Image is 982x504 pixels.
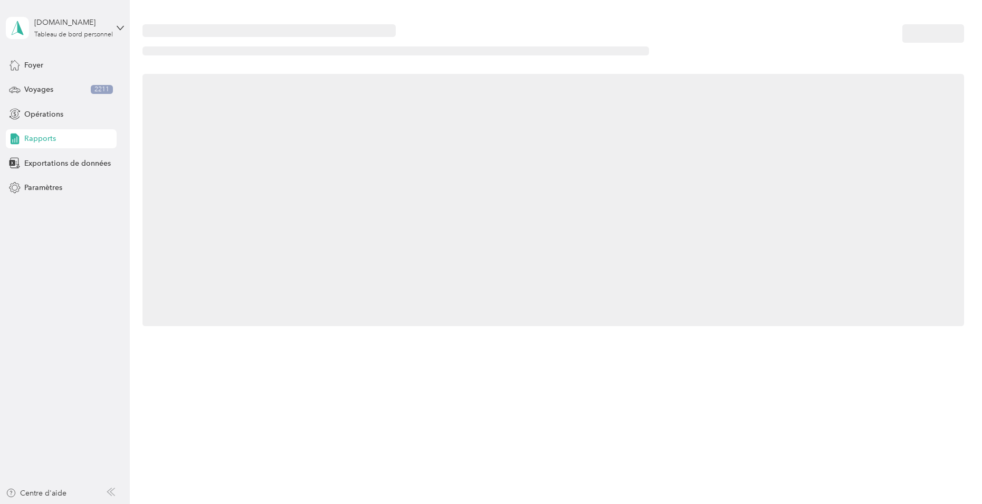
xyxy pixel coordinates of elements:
span: Exportations de données [24,158,111,169]
span: Foyer [24,60,43,71]
div: [DOMAIN_NAME] [34,17,100,28]
span: Rapports [24,133,56,144]
span: Voyages [24,84,53,95]
span: 2211 [91,85,113,94]
span: Paramètres [24,182,62,193]
div: Tableau de bord personnel [34,32,113,38]
iframe: Everlance-gr Chat Button Frame [923,445,982,504]
button: Centre d'aide [6,488,66,499]
span: Opérations [24,109,63,120]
